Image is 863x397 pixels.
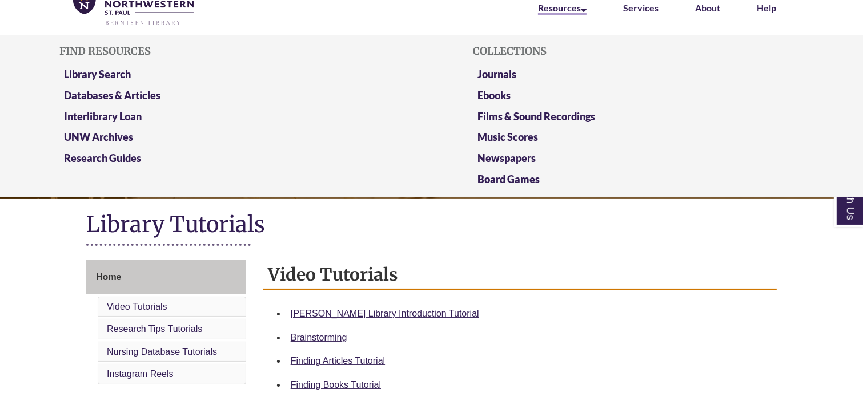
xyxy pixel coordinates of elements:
[96,272,121,282] span: Home
[64,89,160,102] a: Databases & Articles
[86,210,777,241] h1: Library Tutorials
[291,333,347,342] a: Brainstorming
[695,2,720,13] a: About
[64,131,133,143] a: UNW Archives
[86,260,246,294] a: Home
[538,2,587,15] a: Resources
[64,110,142,123] a: Interlibrary Loan
[477,68,516,80] a: Journals
[477,110,595,123] a: Films & Sound Recordings
[263,260,777,290] h2: Video Tutorials
[107,302,167,311] a: Video Tutorials
[473,46,804,57] h5: Collections
[477,89,511,102] a: Ebooks
[64,68,131,80] a: Library Search
[64,152,141,164] a: Research Guides
[107,324,202,334] a: Research Tips Tutorials
[623,2,659,13] a: Services
[477,152,536,164] a: Newspapers
[291,309,479,318] a: [PERSON_NAME] Library Introduction Tutorial
[757,2,776,13] a: Help
[477,131,538,143] a: Music Scores
[107,369,174,379] a: Instagram Reels
[291,356,385,366] a: Finding Articles Tutorial
[86,260,246,387] div: Guide Page Menu
[477,173,540,185] a: Board Games
[59,46,390,57] h5: Find Resources
[107,347,217,357] a: Nursing Database Tutorials
[291,380,381,390] a: Finding Books Tutorial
